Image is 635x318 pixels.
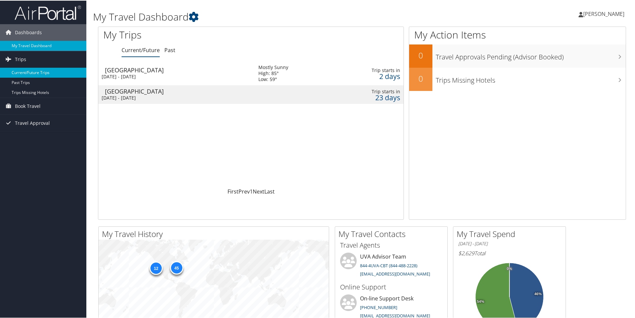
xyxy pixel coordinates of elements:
[360,304,397,310] a: [PHONE_NUMBER]
[344,94,401,100] div: 23 days
[409,72,432,84] h2: 0
[409,49,432,60] h2: 0
[338,228,447,239] h2: My Travel Contacts
[149,261,162,274] div: 12
[409,67,626,90] a: 0Trips Missing Hotels
[102,73,248,79] div: [DATE] - [DATE]
[250,187,253,195] a: 1
[583,10,624,17] span: [PERSON_NAME]
[15,97,41,114] span: Book Travel
[360,270,430,276] a: [EMAIL_ADDRESS][DOMAIN_NAME]
[409,44,626,67] a: 0Travel Approvals Pending (Advisor Booked)
[340,240,442,249] h3: Travel Agents
[344,67,401,73] div: Trip starts in
[344,73,401,79] div: 2 days
[477,299,484,303] tspan: 54%
[105,88,252,94] div: [GEOGRAPHIC_DATA]
[15,4,81,20] img: airportal-logo.png
[15,24,42,40] span: Dashboards
[102,228,329,239] h2: My Travel History
[264,187,275,195] a: Last
[164,46,175,53] a: Past
[409,27,626,41] h1: My Action Items
[15,50,26,67] span: Trips
[93,9,452,23] h1: My Travel Dashboard
[238,187,250,195] a: Prev
[258,64,288,70] div: Mostly Sunny
[15,114,50,131] span: Travel Approval
[579,3,631,23] a: [PERSON_NAME]
[170,261,183,274] div: 45
[436,72,626,84] h3: Trips Missing Hotels
[253,187,264,195] a: Next
[344,88,401,94] div: Trip starts in
[507,266,512,270] tspan: 0%
[340,282,442,291] h3: Online Support
[458,249,474,256] span: $2,629
[102,94,248,100] div: [DATE] - [DATE]
[457,228,566,239] h2: My Travel Spend
[458,240,561,246] h6: [DATE] - [DATE]
[258,76,288,82] div: Low: 59°
[105,66,252,72] div: [GEOGRAPHIC_DATA]
[122,46,160,53] a: Current/Future
[360,312,430,318] a: [EMAIL_ADDRESS][DOMAIN_NAME]
[103,27,271,41] h1: My Trips
[436,48,626,61] h3: Travel Approvals Pending (Advisor Booked)
[534,291,542,295] tspan: 46%
[258,70,288,76] div: High: 85°
[360,262,417,268] a: 844-4UVA-CBT (844-488-2228)
[458,249,561,256] h6: Total
[337,252,446,279] li: UVA Advisor Team
[227,187,238,195] a: First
